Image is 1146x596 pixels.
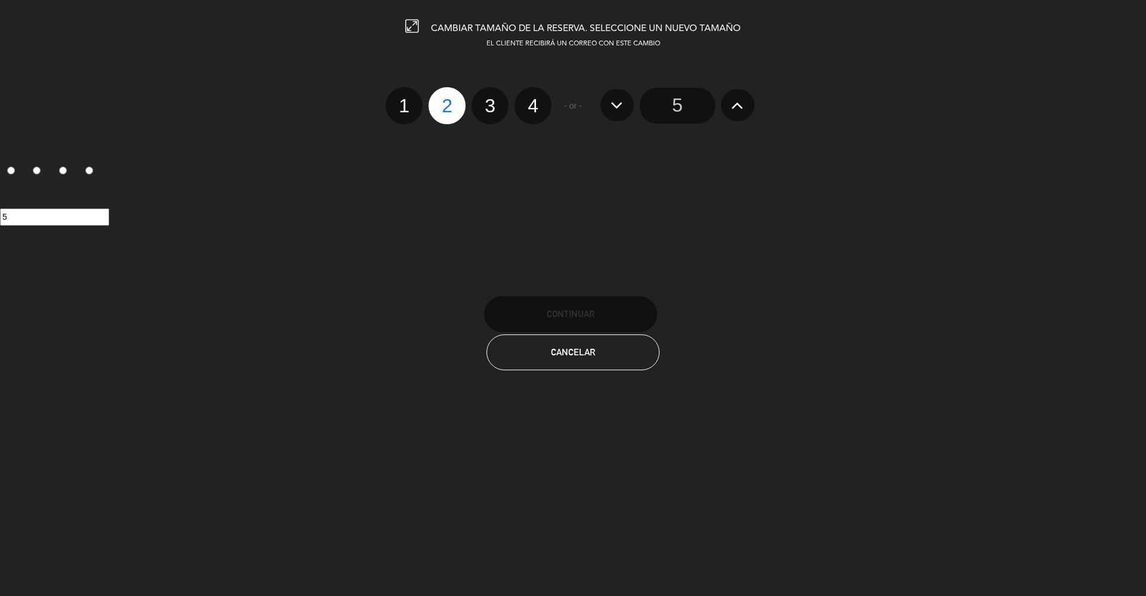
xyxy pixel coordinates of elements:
[85,167,93,174] input: 4
[78,162,104,182] label: 4
[53,162,79,182] label: 3
[59,167,67,174] input: 3
[486,41,660,47] span: EL CLIENTE RECIBIRÁ UN CORREO CON ESTE CAMBIO
[551,347,595,357] span: Cancelar
[484,296,657,332] button: Continuar
[431,24,741,33] span: CAMBIAR TAMAÑO DE LA RESERVA. SELECCIONE UN NUEVO TAMAÑO
[486,334,660,370] button: Cancelar
[515,87,552,124] label: 4
[386,87,423,124] label: 1
[472,87,509,124] label: 3
[564,99,582,113] span: - or -
[33,167,41,174] input: 2
[7,167,15,174] input: 1
[26,162,53,182] label: 2
[429,87,466,124] label: 2
[547,309,594,319] span: Continuar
